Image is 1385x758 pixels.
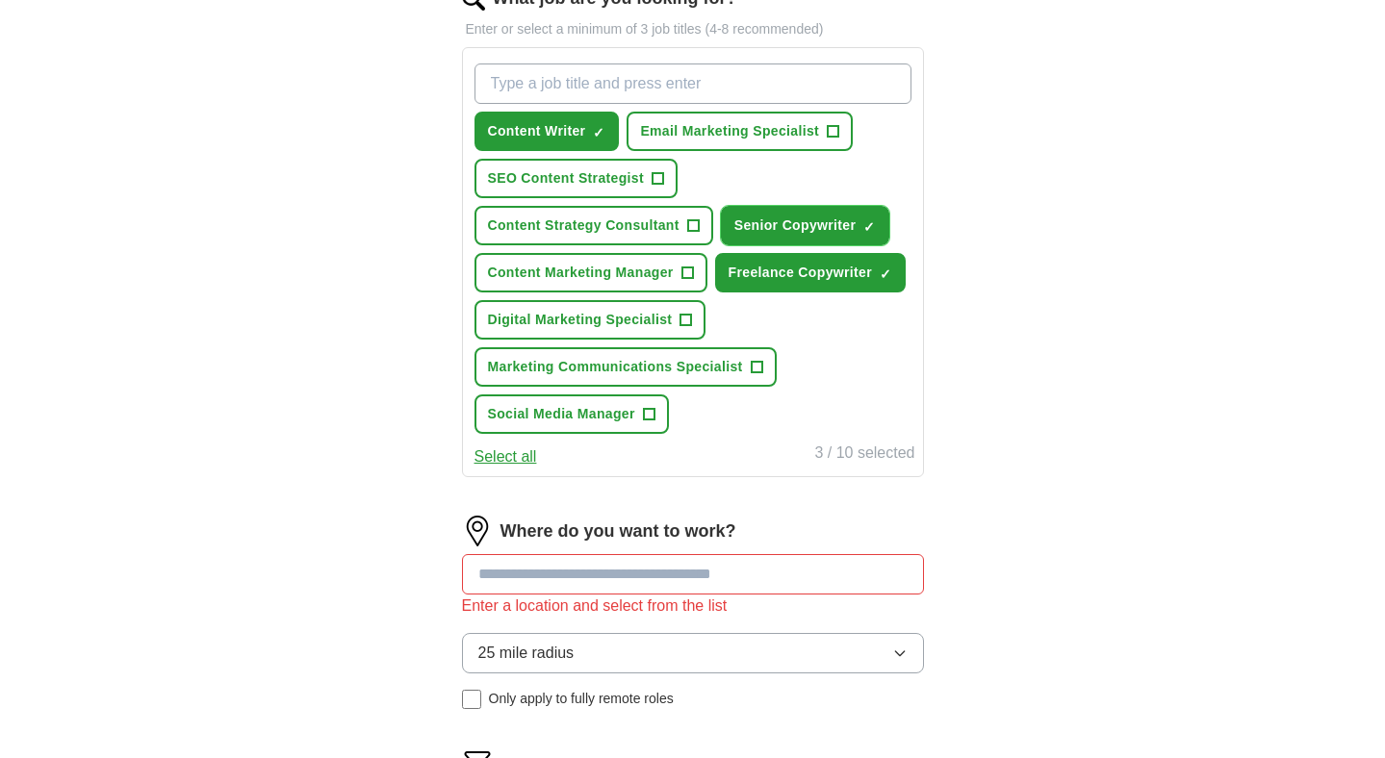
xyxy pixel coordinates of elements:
[474,159,679,198] button: SEO Content Strategist
[500,518,736,544] label: Where do you want to work?
[474,300,706,340] button: Digital Marketing Specialist
[474,347,777,387] button: Marketing Communications Specialist
[715,253,906,292] button: Freelance Copywriter✓
[474,394,669,434] button: Social Media Manager
[488,404,635,424] span: Social Media Manager
[488,310,673,330] span: Digital Marketing Specialist
[863,219,875,235] span: ✓
[734,215,857,236] span: Senior Copywriter
[488,121,586,141] span: Content Writer
[814,442,914,468] div: 3 / 10 selected
[474,253,707,292] button: Content Marketing Manager
[462,633,924,673] button: 25 mile radius
[462,690,481,709] input: Only apply to fully remote roles
[593,125,604,140] span: ✓
[462,594,924,618] div: Enter a location and select from the list
[488,357,743,377] span: Marketing Communications Specialist
[721,206,890,245] button: Senior Copywriter✓
[488,263,674,283] span: Content Marketing Manager
[640,121,819,141] span: Email Marketing Specialist
[627,112,853,151] button: Email Marketing Specialist
[488,168,645,189] span: SEO Content Strategist
[478,642,575,665] span: 25 mile radius
[474,112,620,151] button: Content Writer✓
[462,516,493,546] img: location.png
[462,19,924,39] p: Enter or select a minimum of 3 job titles (4-8 recommended)
[880,266,891,282] span: ✓
[474,445,537,468] button: Select all
[474,206,713,245] button: Content Strategy Consultant
[488,215,680,236] span: Content Strategy Consultant
[474,63,911,104] input: Type a job title and press enter
[489,689,674,709] span: Only apply to fully remote roles
[729,263,872,283] span: Freelance Copywriter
